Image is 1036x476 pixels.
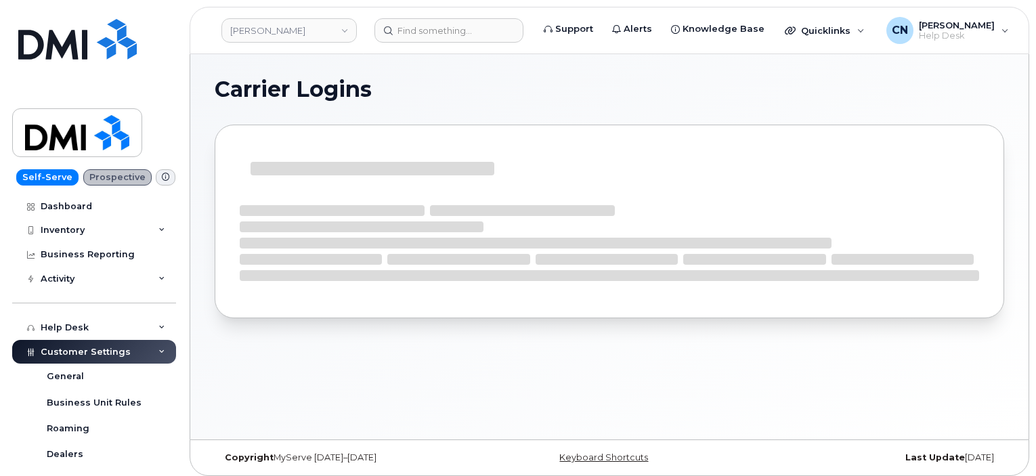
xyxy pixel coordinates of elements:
[225,452,274,462] strong: Copyright
[559,452,648,462] a: Keyboard Shortcuts
[215,452,478,463] div: MyServe [DATE]–[DATE]
[741,452,1004,463] div: [DATE]
[215,79,372,100] span: Carrier Logins
[905,452,965,462] strong: Last Update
